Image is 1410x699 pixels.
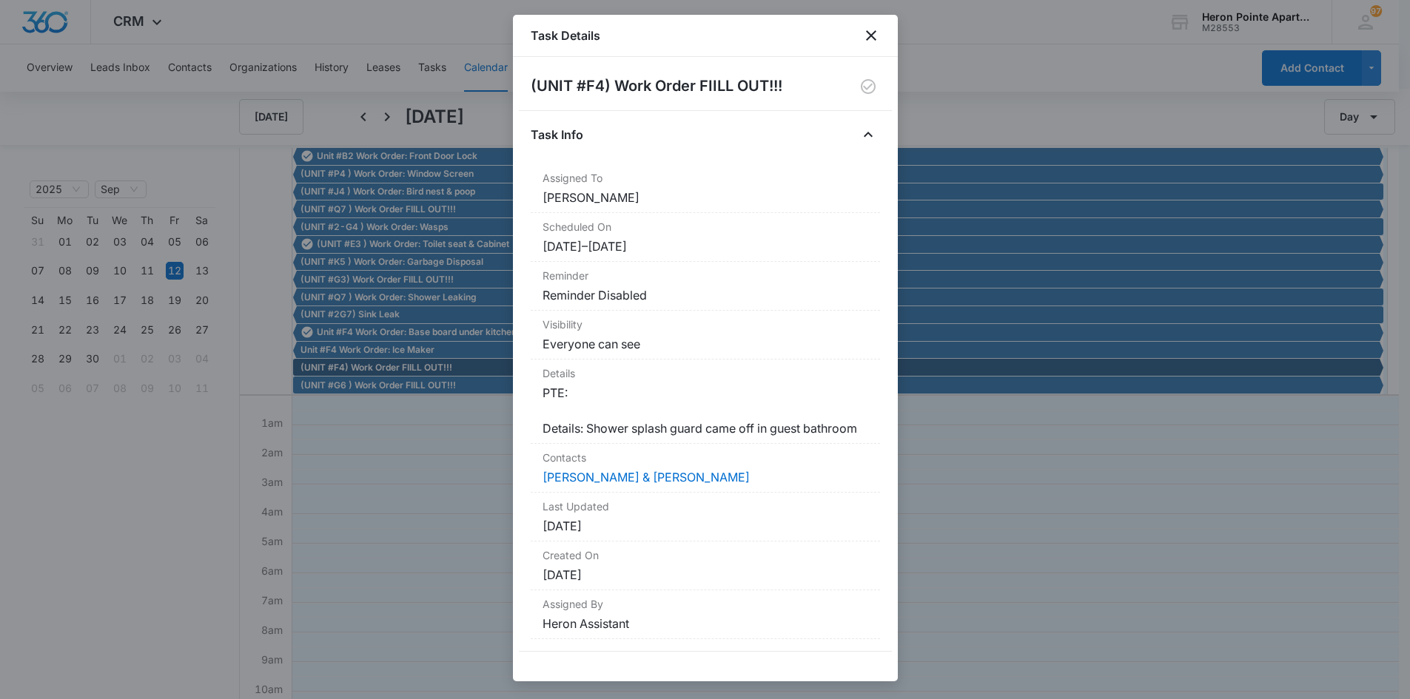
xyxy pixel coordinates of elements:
dt: Reminder [543,268,868,283]
dd: [PERSON_NAME] [543,189,868,206]
div: VisibilityEveryone can see [531,311,880,359]
h1: Task Details [531,27,600,44]
div: ReminderReminder Disabled [531,262,880,311]
div: Last Updated[DATE] [531,493,880,541]
dd: Everyone can see [543,335,868,353]
button: close [862,27,880,44]
dt: Scheduled On [543,219,868,234]
div: Assigned To[PERSON_NAME] [531,164,880,213]
dt: Visibility [543,317,868,332]
h4: Task Info [531,126,583,143]
dd: [DATE] – [DATE] [543,237,868,255]
a: [PERSON_NAME] & [PERSON_NAME] [543,470,750,484]
div: DetailsPTE: Details: Shower splash guard came off in guest bathroom [531,359,880,444]
button: Close [856,123,880,146]
dd: [DATE] [543,566,868,584]
div: Contacts[PERSON_NAME] & [PERSON_NAME] [531,444,880,493]
dd: PTE: Details: Shower splash guard came off in guest bathroom [543,384,868,437]
dt: Last Updated [543,499,868,514]
dd: Reminder Disabled [543,286,868,304]
h2: (UNIT #F4) Work Order FIILL OUT!!! [531,75,782,98]
dt: Created On [543,547,868,563]
dt: Assigned To [543,170,868,186]
div: Scheduled On[DATE]–[DATE] [531,213,880,262]
dd: [DATE] [543,517,868,535]
dt: Contacts [543,450,868,465]
div: Assigned ByHeron Assistant [531,590,880,639]
dd: Heron Assistant [543,615,868,632]
dt: Details [543,365,868,381]
dt: Assigned By [543,596,868,612]
div: Created On[DATE] [531,541,880,590]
